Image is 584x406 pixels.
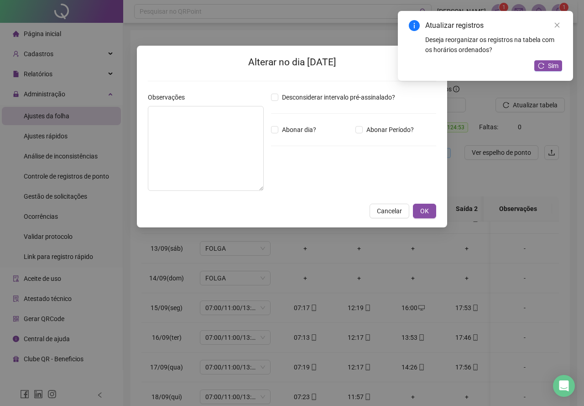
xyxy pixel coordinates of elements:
[425,35,562,55] div: Deseja reorganizar os registros na tabela com os horários ordenados?
[554,22,560,28] span: close
[534,60,562,71] button: Sim
[363,125,417,135] span: Abonar Período?
[548,61,558,71] span: Sim
[148,92,191,102] label: Observações
[148,55,436,70] h2: Alterar no dia [DATE]
[409,20,420,31] span: info-circle
[425,20,562,31] div: Atualizar registros
[278,125,320,135] span: Abonar dia?
[370,204,409,218] button: Cancelar
[420,206,429,216] span: OK
[278,92,399,102] span: Desconsiderar intervalo pré-assinalado?
[413,204,436,218] button: OK
[538,63,544,69] span: reload
[377,206,402,216] span: Cancelar
[552,20,562,30] a: Close
[553,375,575,397] div: Open Intercom Messenger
